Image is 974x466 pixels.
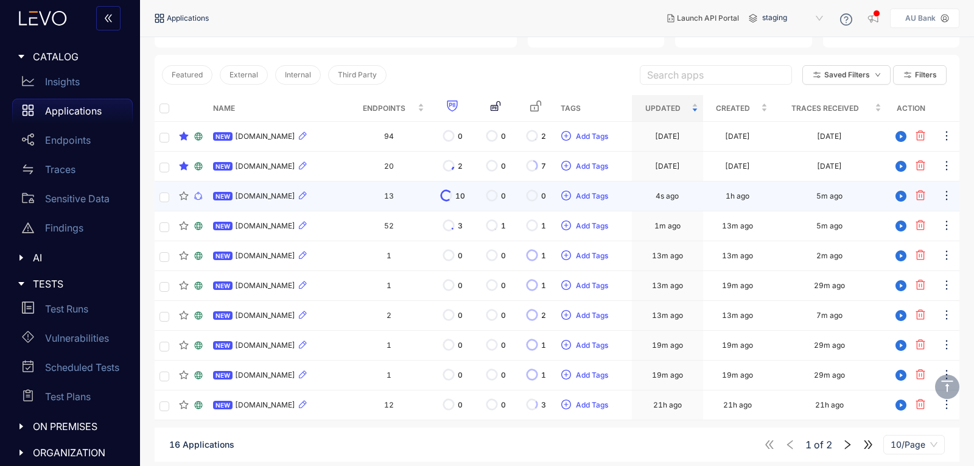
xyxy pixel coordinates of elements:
[576,132,608,141] span: Add Tags
[235,252,295,260] span: [DOMAIN_NAME]
[940,395,953,415] button: ellipsis
[33,278,123,289] span: TESTS
[637,102,689,115] span: Updated
[826,439,832,450] span: 2
[576,252,608,260] span: Add Tags
[213,371,233,380] span: NEW
[941,369,953,383] span: ellipsis
[725,132,750,141] div: [DATE]
[348,331,429,361] td: 1
[891,216,911,236] button: play-circle
[17,52,26,61] span: caret-right
[561,216,609,236] button: plus-circleAdd Tags
[863,439,874,450] span: double-right
[338,71,377,79] span: Third Party
[501,132,506,141] span: 0
[45,76,80,87] p: Insights
[891,246,911,266] button: play-circle
[45,222,83,233] p: Findings
[162,65,212,85] button: Featured
[22,163,34,175] span: swap
[940,127,953,146] button: ellipsis
[541,132,546,141] span: 2
[842,439,853,450] span: right
[45,164,75,175] p: Traces
[892,221,910,231] span: play-circle
[561,336,609,355] button: plus-circleAdd Tags
[941,279,953,293] span: ellipsis
[455,192,465,200] span: 10
[561,191,571,202] span: plus-circle
[817,132,842,141] div: [DATE]
[561,161,571,172] span: plus-circle
[940,186,953,206] button: ellipsis
[576,192,608,200] span: Add Tags
[941,189,953,203] span: ellipsis
[501,222,506,230] span: 1
[576,281,608,290] span: Add Tags
[33,51,123,62] span: CATALOG
[275,65,321,85] button: Internal
[179,370,189,380] span: star
[208,95,348,122] th: Name
[179,251,189,261] span: star
[12,297,133,326] a: Test Runs
[45,193,110,204] p: Sensitive Data
[655,132,680,141] div: [DATE]
[348,152,429,182] td: 20
[561,340,571,351] span: plus-circle
[892,340,910,351] span: play-circle
[7,44,133,69] div: CATALOG
[905,14,936,23] p: AU Bank
[561,246,609,266] button: plus-circleAdd Tags
[22,222,34,234] span: warning
[762,9,825,28] span: staging
[541,281,546,290] span: 1
[348,182,429,211] td: 13
[941,309,953,323] span: ellipsis
[940,379,955,394] span: vertical-align-top
[348,301,429,331] td: 2
[541,371,546,380] span: 1
[892,400,910,411] span: play-circle
[458,371,463,380] span: 0
[892,250,910,261] span: play-circle
[458,132,463,141] span: 0
[235,311,295,320] span: [DOMAIN_NAME]
[348,122,429,152] td: 94
[652,311,683,320] div: 13m ago
[7,414,133,439] div: ON PREMISES
[725,162,750,171] div: [DATE]
[940,157,953,176] button: ellipsis
[653,401,682,409] div: 21h ago
[235,371,295,380] span: [DOMAIN_NAME]
[213,401,233,409] span: NEW
[45,135,91,146] p: Endpoints
[814,281,845,290] div: 29m ago
[940,216,953,236] button: ellipsis
[652,371,683,380] div: 19m ago
[941,339,953,353] span: ellipsis
[12,157,133,186] a: Traces
[891,365,911,385] button: play-circle
[561,310,571,321] span: plus-circle
[7,271,133,297] div: TESTS
[816,252,843,260] div: 2m ago
[501,192,506,200] span: 0
[235,162,295,171] span: [DOMAIN_NAME]
[33,252,123,263] span: AI
[891,306,911,325] button: play-circle
[541,401,546,409] span: 3
[96,6,121,30] button: double-left
[348,390,429,420] td: 12
[172,71,203,79] span: Featured
[348,271,429,301] td: 1
[941,219,953,233] span: ellipsis
[17,448,26,457] span: caret-right
[179,341,189,350] span: star
[229,71,258,79] span: External
[561,221,571,231] span: plus-circle
[777,102,872,115] span: Traces Received
[891,395,911,415] button: play-circle
[348,95,429,122] th: Endpoints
